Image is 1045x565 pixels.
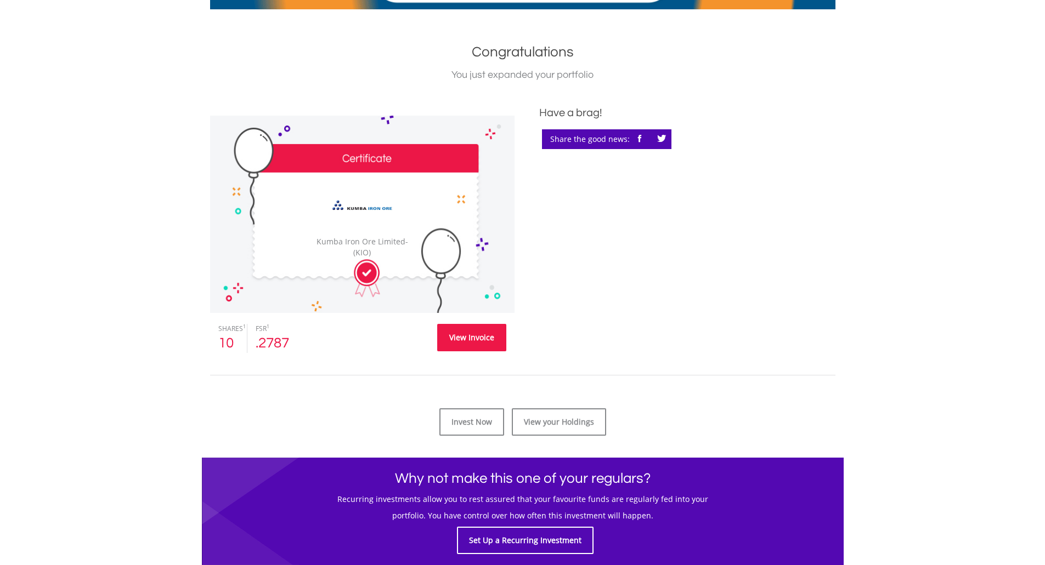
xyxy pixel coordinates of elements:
[512,408,606,436] a: View your Holdings
[218,333,239,353] div: 10
[437,324,506,351] a: View Invoice
[218,324,239,333] div: SHARES
[210,67,835,83] div: You just expanded your portfolio
[210,469,835,488] h1: Why not make this one of your regulars?
[256,333,292,353] div: .2787
[457,527,594,554] a: Set Up a Recurring Investment
[439,408,504,436] a: Invest Now
[210,494,835,505] h5: Recurring investments allow you to rest assured that your favourite funds are regularly fed into ...
[542,129,671,149] div: Share the good news:
[322,181,402,231] img: EQU.ZA.KIO.png
[267,323,269,330] sup: 1
[539,105,835,121] div: Have a brag!
[210,42,835,62] h1: Congratulations
[256,324,292,333] div: FSR
[210,510,835,521] h5: portfolio. You have control over how often this investment will happen.
[353,237,408,258] span: - (KIO)
[309,237,415,259] div: Kumba Iron Ore Limited
[243,323,246,330] sup: 1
